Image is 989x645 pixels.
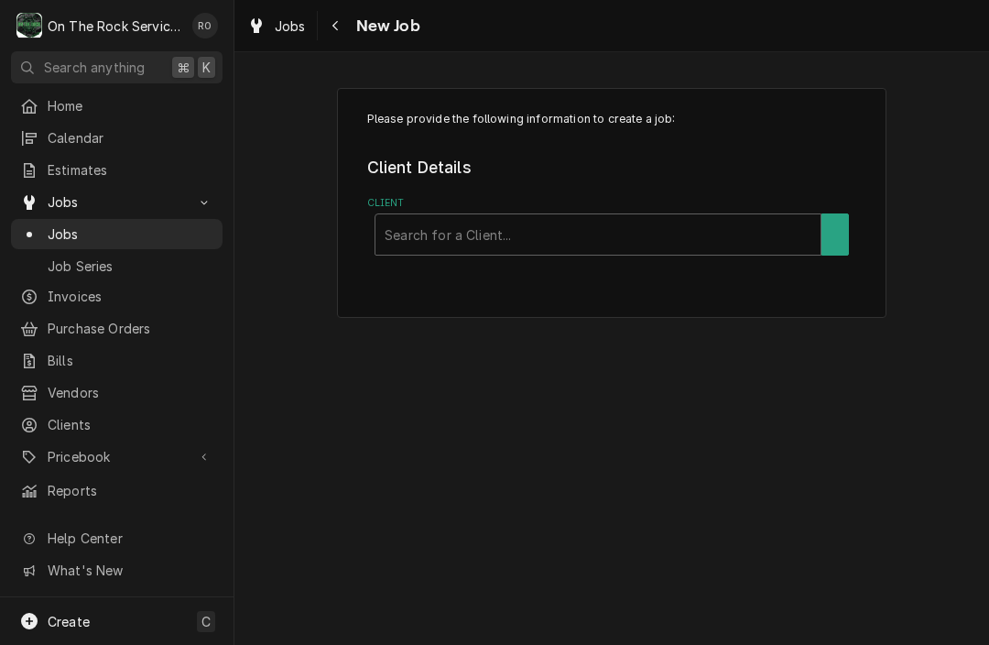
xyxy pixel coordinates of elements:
[202,58,211,77] span: K
[48,160,213,180] span: Estimates
[48,319,213,338] span: Purchase Orders
[11,51,223,83] button: Search anything⌘K
[275,16,306,36] span: Jobs
[11,410,223,440] a: Clients
[11,91,223,121] a: Home
[48,561,212,580] span: What's New
[201,612,211,631] span: C
[240,11,313,41] a: Jobs
[48,614,90,629] span: Create
[48,529,212,548] span: Help Center
[367,111,857,127] p: Please provide the following information to create a job:
[48,481,213,500] span: Reports
[48,383,213,402] span: Vendors
[192,13,218,38] div: Rich Ortega's Avatar
[367,196,857,211] label: Client
[16,13,42,38] div: O
[11,377,223,408] a: Vendors
[11,313,223,344] a: Purchase Orders
[48,351,213,370] span: Bills
[367,156,857,180] legend: Client Details
[321,11,351,40] button: Navigate back
[11,281,223,312] a: Invoices
[48,96,213,115] span: Home
[16,13,42,38] div: On The Rock Services's Avatar
[177,58,190,77] span: ⌘
[11,555,223,585] a: Go to What's New
[44,58,145,77] span: Search anything
[11,123,223,153] a: Calendar
[337,88,886,318] div: Job Create/Update
[11,345,223,376] a: Bills
[48,128,213,148] span: Calendar
[11,187,223,217] a: Go to Jobs
[192,13,218,38] div: RO
[11,251,223,281] a: Job Series
[11,219,223,249] a: Jobs
[821,213,849,256] button: Create New Client
[48,415,213,434] span: Clients
[48,224,213,244] span: Jobs
[367,196,857,256] div: Client
[11,155,223,185] a: Estimates
[48,447,186,466] span: Pricebook
[11,476,223,506] a: Reports
[48,16,182,36] div: On The Rock Services
[351,14,420,38] span: New Job
[48,192,186,212] span: Jobs
[11,523,223,553] a: Go to Help Center
[48,287,213,306] span: Invoices
[48,257,213,276] span: Job Series
[367,111,857,256] div: Job Create/Update Form
[11,442,223,472] a: Go to Pricebook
